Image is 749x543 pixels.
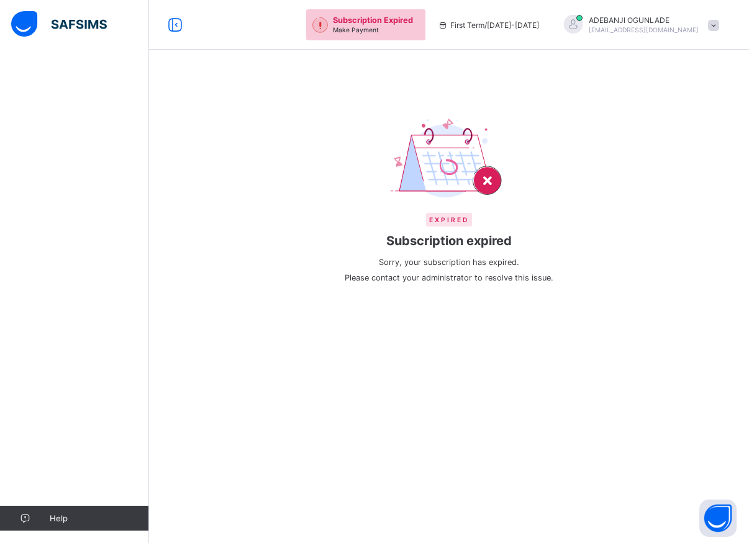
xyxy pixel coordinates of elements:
[333,26,379,34] span: Make Payment
[699,500,737,537] button: Open asap
[345,258,553,282] span: Sorry, your subscription has expired. Please contact your administrator to resolve this issue.
[50,513,148,523] span: Help
[333,16,413,25] span: Subscription Expired
[589,16,699,25] span: ADEBANJI OGUNLADE
[426,213,472,227] span: Expired
[589,26,699,34] span: [EMAIL_ADDRESS][DOMAIN_NAME]
[345,233,553,248] span: Subscription expired
[312,17,328,33] img: outstanding-1.146d663e52f09953f639664a84e30106.svg
[438,20,539,30] span: session/term information
[552,15,725,35] div: ADEBANJIOGUNLADE
[11,11,107,37] img: safsims
[391,118,507,200] img: expired-calendar.b2ede95de4b0fc63d738ed6e38433d8b.svg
